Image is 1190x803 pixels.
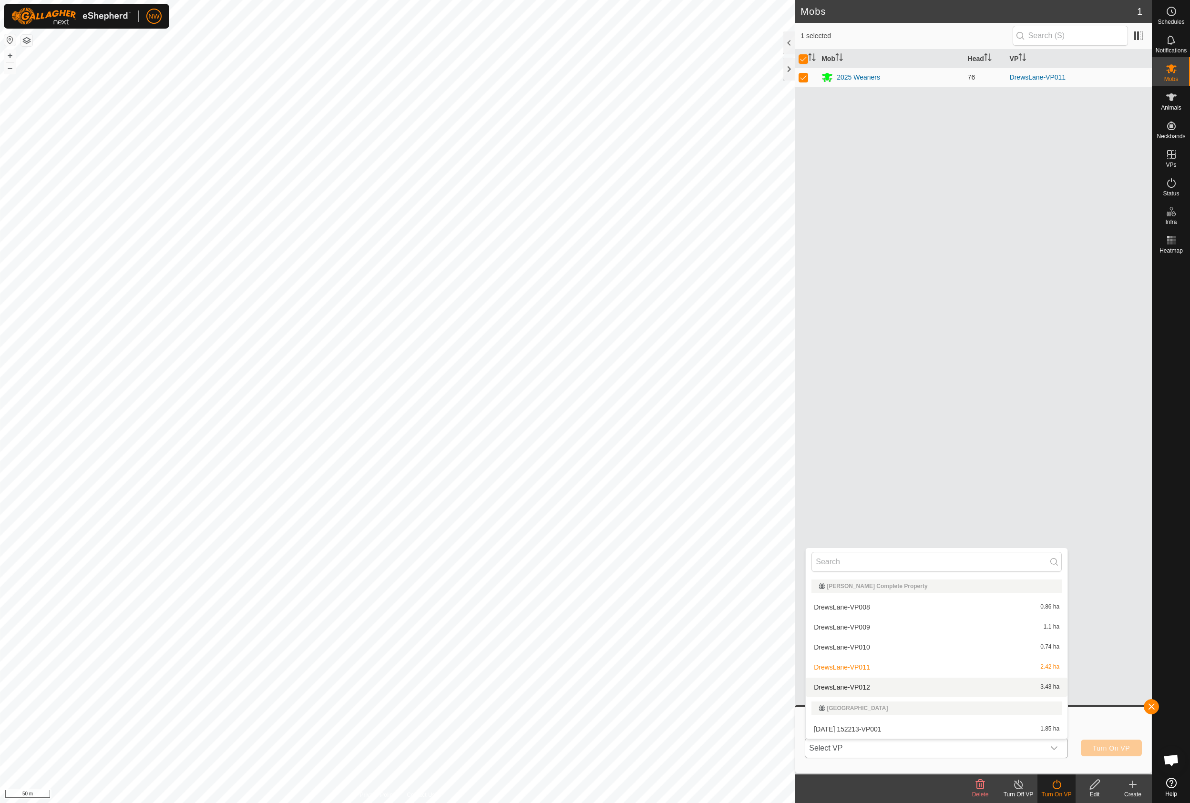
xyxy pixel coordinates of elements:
[984,55,992,62] p-sorticon: Activate to sort
[814,624,870,630] span: DrewsLane-VP009
[1161,105,1181,111] span: Animals
[1040,604,1059,610] span: 0.86 ha
[1166,162,1176,168] span: VPs
[806,576,1067,739] ul: Option List
[806,638,1067,657] li: DrewsLane-VP010
[968,73,975,81] span: 76
[819,583,1054,589] div: [PERSON_NAME] Complete Property
[999,790,1037,799] div: Turn Off VP
[1093,744,1130,752] span: Turn On VP
[1164,76,1178,82] span: Mobs
[1157,133,1185,139] span: Neckbands
[1018,55,1026,62] p-sorticon: Activate to sort
[21,35,32,46] button: Map Layers
[1040,644,1059,651] span: 0.74 ha
[1045,739,1064,758] div: dropdown trigger
[819,705,1054,711] div: [GEOGRAPHIC_DATA]
[805,739,1044,758] span: Select VP
[407,791,435,799] a: Contact Us
[1137,4,1142,19] span: 1
[1156,48,1187,53] span: Notifications
[1157,746,1186,774] div: Open chat
[814,644,870,651] span: DrewsLane-VP010
[1044,624,1059,630] span: 1.1 ha
[1081,740,1142,756] button: Turn On VP
[1158,19,1184,25] span: Schedules
[4,62,16,74] button: –
[835,55,843,62] p-sorticon: Activate to sort
[814,664,870,671] span: DrewsLane-VP011
[837,72,880,82] div: 2025 Weaners
[814,684,870,691] span: DrewsLane-VP012
[360,791,396,799] a: Privacy Policy
[1040,664,1059,671] span: 2.42 ha
[814,726,881,732] span: [DATE] 152213-VP001
[1040,684,1059,691] span: 3.43 ha
[4,50,16,61] button: +
[806,658,1067,677] li: DrewsLane-VP011
[1159,248,1183,254] span: Heatmap
[11,8,131,25] img: Gallagher Logo
[1037,790,1076,799] div: Turn On VP
[972,791,989,798] span: Delete
[818,50,964,68] th: Mob
[800,6,1137,17] h2: Mobs
[1165,219,1177,225] span: Infra
[1040,726,1059,732] span: 1.85 ha
[1013,26,1128,46] input: Search (S)
[1114,790,1152,799] div: Create
[1006,50,1152,68] th: VP
[806,618,1067,637] li: DrewsLane-VP009
[1163,191,1179,196] span: Status
[806,720,1067,739] li: 2025-08-31 152213-VP001
[814,604,870,610] span: DrewsLane-VP008
[806,598,1067,617] li: DrewsLane-VP008
[1165,791,1177,797] span: Help
[1076,790,1114,799] div: Edit
[4,34,16,46] button: Reset Map
[806,678,1067,697] li: DrewsLane-VP012
[1010,73,1066,81] a: DrewsLane-VP011
[808,55,816,62] p-sorticon: Activate to sort
[800,31,1012,41] span: 1 selected
[811,552,1062,572] input: Search
[1152,774,1190,801] a: Help
[964,50,1006,68] th: Head
[148,11,159,21] span: NW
